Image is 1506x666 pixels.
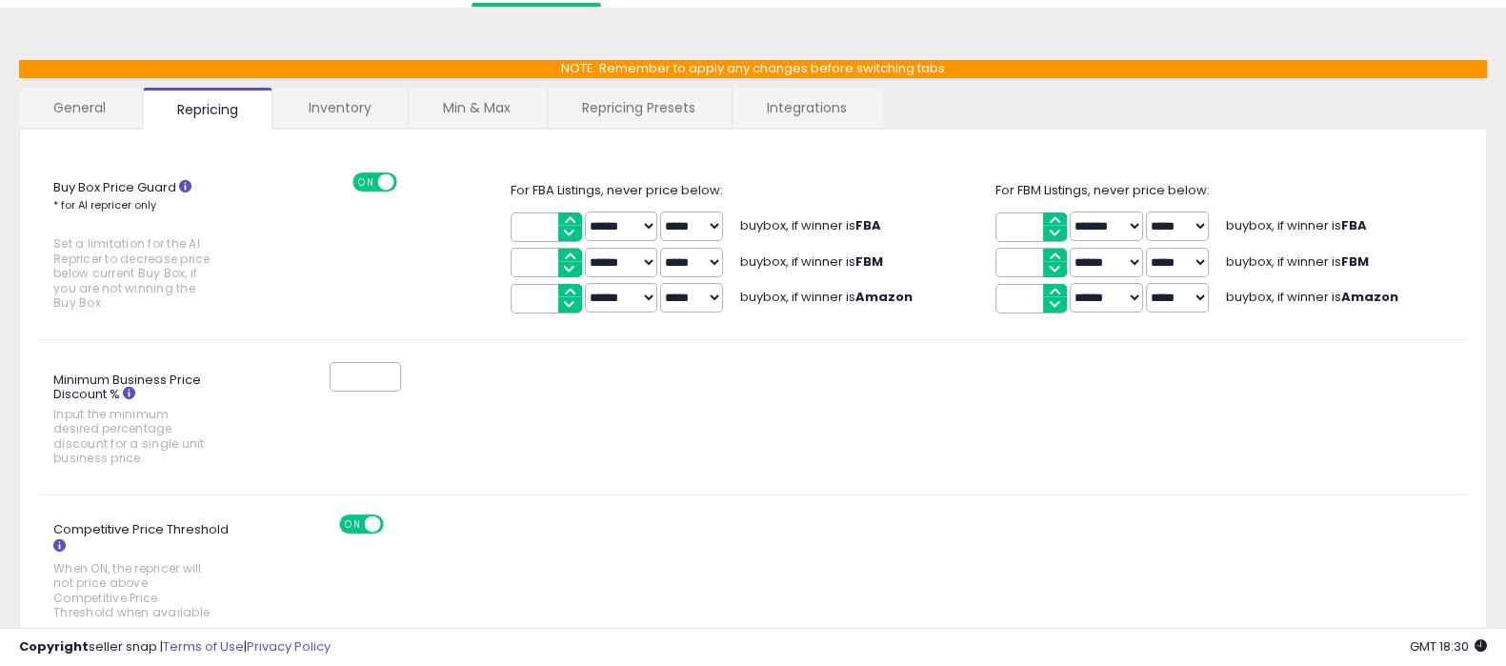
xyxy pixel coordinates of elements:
label: Competitive Price Threshold [39,515,253,630]
a: Repricing [143,88,272,130]
span: ON [354,173,378,190]
span: buybox, if winner is [740,288,913,306]
span: buybox, if winner is [740,216,881,234]
small: * for AI repricer only [53,197,156,212]
label: Minimum Business Price Discount % [39,366,253,475]
a: Repricing Presets [548,88,730,128]
span: Set a limitation for the AI Repricer to decrease price below current Buy Box, if you are not winn... [53,236,211,310]
a: Integrations [733,88,881,128]
b: FBM [1341,252,1369,271]
a: Min & Max [409,88,545,128]
span: Input the minimum desired percentage discount for a single unit business price. [53,407,211,466]
b: FBA [1341,216,1367,234]
b: FBA [855,216,881,234]
a: General [19,88,141,128]
a: Inventory [274,88,406,128]
div: seller snap | | [19,638,331,656]
b: Amazon [855,288,913,306]
span: OFF [393,173,424,190]
strong: Copyright [19,637,89,656]
span: buybox, if winner is [740,252,883,271]
span: OFF [381,515,412,532]
b: Amazon [1341,288,1398,306]
a: Terms of Use [163,637,244,656]
span: For FBM Listings, never price below: [995,181,1210,199]
span: For FBA Listings, never price below: [511,181,723,199]
span: When ON, the repricer will not price above Competitive Price Threshold when available [53,561,211,620]
b: FBM [855,252,883,271]
p: NOTE: Remember to apply any changes before switching tabs [19,60,1487,78]
span: 2025-08-11 18:30 GMT [1410,637,1487,656]
span: ON [341,515,365,532]
label: Buy Box Price Guard [39,172,253,320]
span: buybox, if winner is [1226,252,1369,271]
span: buybox, if winner is [1226,216,1367,234]
a: Privacy Policy [247,637,331,656]
span: buybox, if winner is [1226,288,1398,306]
